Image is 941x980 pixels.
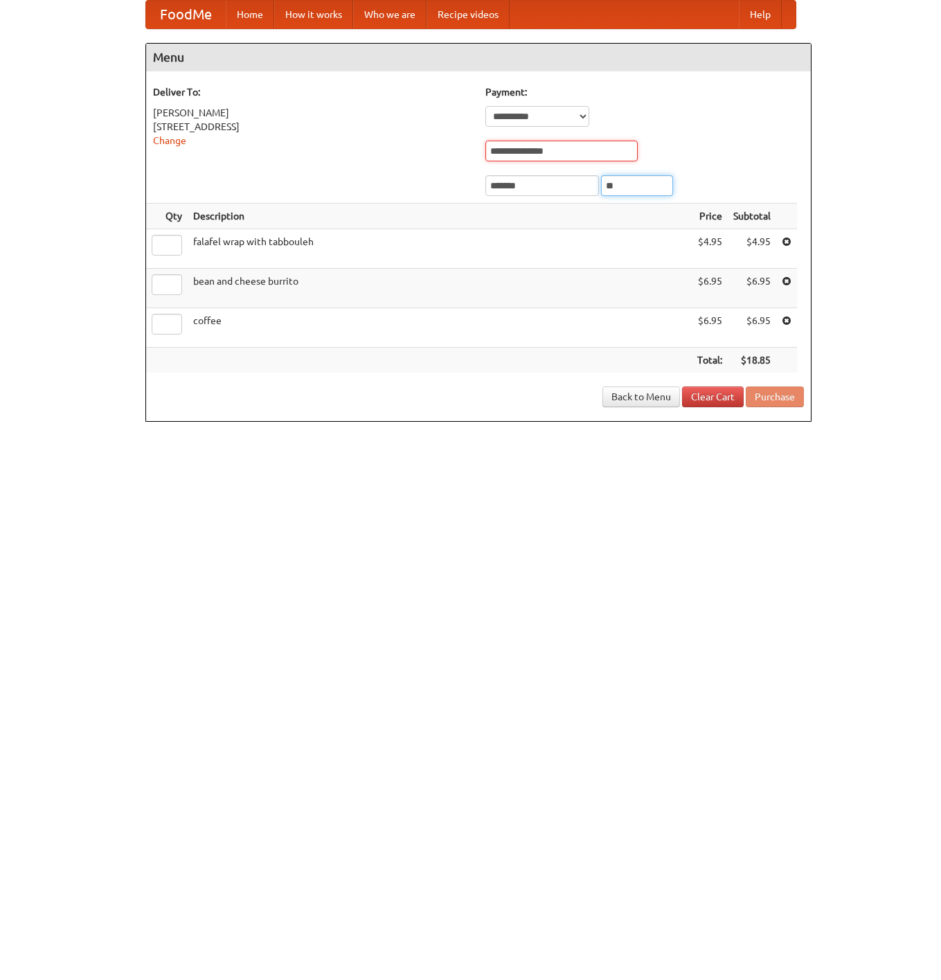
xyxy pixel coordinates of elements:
[188,269,692,308] td: bean and cheese burrito
[692,269,728,308] td: $6.95
[274,1,353,28] a: How it works
[146,1,226,28] a: FoodMe
[146,204,188,229] th: Qty
[146,44,811,71] h4: Menu
[692,348,728,373] th: Total:
[188,308,692,348] td: coffee
[226,1,274,28] a: Home
[728,308,776,348] td: $6.95
[485,85,804,99] h5: Payment:
[746,386,804,407] button: Purchase
[153,106,472,120] div: [PERSON_NAME]
[427,1,510,28] a: Recipe videos
[728,348,776,373] th: $18.85
[353,1,427,28] a: Who we are
[739,1,782,28] a: Help
[728,269,776,308] td: $6.95
[682,386,744,407] a: Clear Cart
[602,386,680,407] a: Back to Menu
[692,229,728,269] td: $4.95
[728,204,776,229] th: Subtotal
[153,120,472,134] div: [STREET_ADDRESS]
[728,229,776,269] td: $4.95
[153,85,472,99] h5: Deliver To:
[692,204,728,229] th: Price
[153,135,186,146] a: Change
[188,229,692,269] td: falafel wrap with tabbouleh
[188,204,692,229] th: Description
[692,308,728,348] td: $6.95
